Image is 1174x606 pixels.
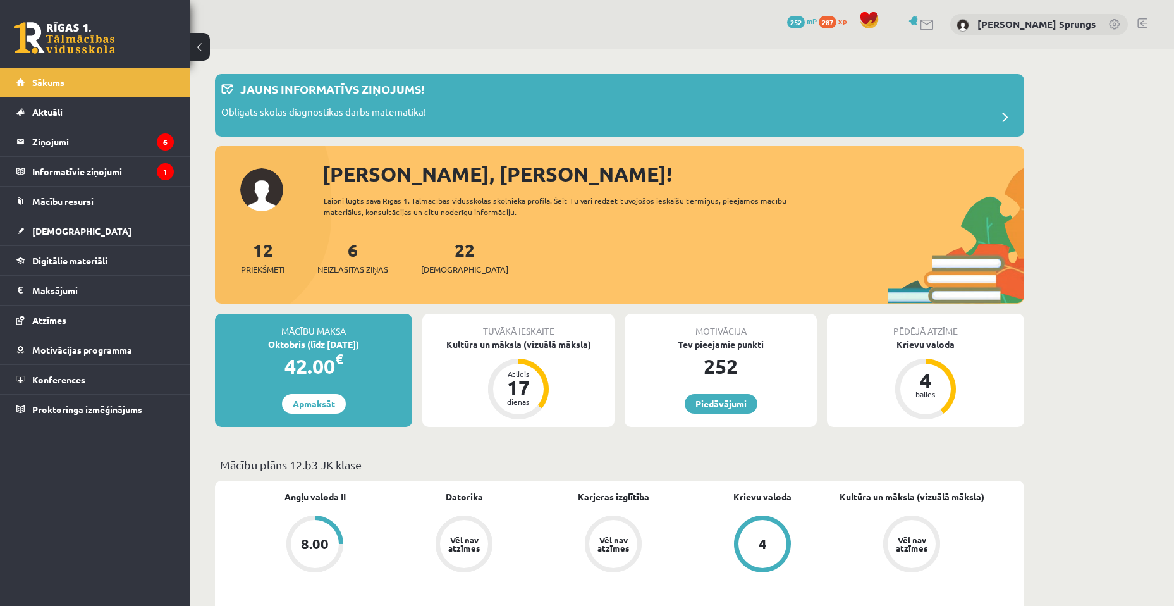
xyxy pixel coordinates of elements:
[446,490,483,504] a: Datorika
[840,490,984,504] a: Kultūra un māksla (vizuālā māksla)
[957,19,969,32] img: Didzis Daniels Sprungs
[539,516,688,575] a: Vēl nav atzīmes
[894,536,929,552] div: Vēl nav atzīmes
[787,16,805,28] span: 252
[317,263,388,276] span: Neizlasītās ziņas
[807,16,817,26] span: mP
[32,255,107,266] span: Digitālie materiāli
[32,195,94,207] span: Mācību resursi
[907,390,945,398] div: balles
[837,516,986,575] a: Vēl nav atzīmes
[157,133,174,151] i: 6
[16,306,174,335] a: Atzīmes
[977,18,1096,30] a: [PERSON_NAME] Sprungs
[16,157,174,186] a: Informatīvie ziņojumi1
[625,338,817,351] div: Tev pieejamie punkti
[422,314,615,338] div: Tuvākā ieskaite
[422,338,615,351] div: Kultūra un māksla (vizuālā māksla)
[389,516,539,575] a: Vēl nav atzīmes
[240,516,389,575] a: 8.00
[827,338,1024,421] a: Krievu valoda 4 balles
[16,276,174,305] a: Maksājumi
[578,490,649,504] a: Karjeras izglītība
[215,351,412,381] div: 42.00
[32,404,142,415] span: Proktoringa izmēģinājums
[335,350,343,368] span: €
[215,314,412,338] div: Mācību maksa
[827,314,1024,338] div: Pēdējā atzīme
[838,16,847,26] span: xp
[221,105,426,123] p: Obligāts skolas diagnostikas darbs matemātikā!
[499,378,537,398] div: 17
[787,16,817,26] a: 252 mP
[32,77,64,88] span: Sākums
[596,536,631,552] div: Vēl nav atzīmes
[32,276,174,305] legend: Maksājumi
[14,22,115,54] a: Rīgas 1. Tālmācības vidusskola
[688,516,837,575] a: 4
[324,195,809,218] div: Laipni lūgts savā Rīgas 1. Tālmācības vidusskolas skolnieka profilā. Šeit Tu vari redzēt tuvojošo...
[32,106,63,118] span: Aktuāli
[16,68,174,97] a: Sākums
[32,314,66,326] span: Atzīmes
[220,456,1019,473] p: Mācību plāns 12.b3 JK klase
[625,351,817,381] div: 252
[499,370,537,378] div: Atlicis
[16,97,174,127] a: Aktuāli
[215,338,412,351] div: Oktobris (līdz [DATE])
[499,398,537,405] div: dienas
[819,16,836,28] span: 287
[625,314,817,338] div: Motivācija
[759,537,767,551] div: 4
[16,395,174,424] a: Proktoringa izmēģinājums
[446,536,482,552] div: Vēl nav atzīmes
[32,344,132,356] span: Motivācijas programma
[421,263,508,276] span: [DEMOGRAPHIC_DATA]
[241,263,284,276] span: Priekšmeti
[16,335,174,364] a: Motivācijas programma
[827,338,1024,351] div: Krievu valoda
[322,159,1024,189] div: [PERSON_NAME], [PERSON_NAME]!
[32,127,174,156] legend: Ziņojumi
[32,225,131,237] span: [DEMOGRAPHIC_DATA]
[16,216,174,245] a: [DEMOGRAPHIC_DATA]
[284,490,346,504] a: Angļu valoda II
[733,490,792,504] a: Krievu valoda
[685,394,757,414] a: Piedāvājumi
[221,80,1018,130] a: Jauns informatīvs ziņojums! Obligāts skolas diagnostikas darbs matemātikā!
[16,246,174,275] a: Digitālie materiāli
[16,127,174,156] a: Ziņojumi6
[282,394,346,414] a: Apmaksāt
[157,163,174,180] i: 1
[422,338,615,421] a: Kultūra un māksla (vizuālā māksla) Atlicis 17 dienas
[32,157,174,186] legend: Informatīvie ziņojumi
[240,80,424,97] p: Jauns informatīvs ziņojums!
[32,374,85,385] span: Konferences
[317,238,388,276] a: 6Neizlasītās ziņas
[301,537,329,551] div: 8.00
[16,187,174,216] a: Mācību resursi
[819,16,853,26] a: 287 xp
[241,238,284,276] a: 12Priekšmeti
[907,370,945,390] div: 4
[421,238,508,276] a: 22[DEMOGRAPHIC_DATA]
[16,365,174,394] a: Konferences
